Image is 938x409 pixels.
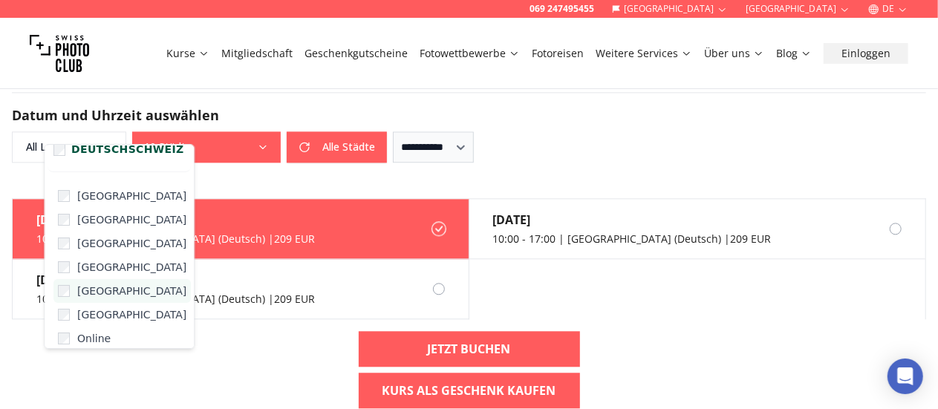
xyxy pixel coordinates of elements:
a: Kurs als Geschenk kaufen [359,373,580,408]
a: 069 247495455 [530,3,594,15]
button: Einloggen [824,43,908,64]
button: Alle Städte [287,131,387,163]
input: Deutschschweiz [53,144,65,156]
a: Blog [776,46,812,61]
a: Geschenkgutscheine [304,46,408,61]
button: Kurse [160,43,215,64]
div: [DATE] [36,211,315,229]
input: [GEOGRAPHIC_DATA] [58,238,70,249]
input: [GEOGRAPHIC_DATA] [58,285,70,297]
span: [GEOGRAPHIC_DATA] [77,284,186,298]
div: 10:00 - 17:00 | [GEOGRAPHIC_DATA] (Deutsch) | 209 EUR [36,232,315,246]
a: Fotoreisen [532,46,584,61]
span: [GEOGRAPHIC_DATA] [77,307,186,322]
span: [GEOGRAPHIC_DATA] [77,212,186,227]
a: Weitere Services [596,46,692,61]
span: All Languages [14,134,124,160]
input: [GEOGRAPHIC_DATA] [58,309,70,321]
span: Online [77,331,111,346]
b: Kurs als Geschenk kaufen [382,382,556,399]
span: [GEOGRAPHIC_DATA] [77,189,186,203]
h2: Datum und Uhrzeit auswählen [12,105,926,125]
a: Fotowettbewerbe [420,46,520,61]
input: Online [58,333,70,344]
button: Über uns [698,43,770,64]
div: [DATE] [36,271,315,289]
a: Kurse [166,46,209,61]
a: Über uns [704,46,764,61]
button: All Languages [12,131,126,163]
a: Mitgliedschaft [221,46,293,61]
a: Jetzt buchen [359,331,580,367]
input: [GEOGRAPHIC_DATA] [58,214,70,226]
button: Blog [770,43,818,64]
div: Open Intercom Messenger [887,359,923,394]
input: [GEOGRAPHIC_DATA] [58,261,70,273]
button: Fotowettbewerbe [414,43,526,64]
div: 10:00 - 17:00 | [GEOGRAPHIC_DATA] (Deutsch) | 209 EUR [36,292,315,307]
img: Swiss photo club [30,24,89,83]
span: Deutschschweiz [71,143,184,157]
div: [DATE] [493,211,772,229]
b: Jetzt buchen [428,340,511,358]
button: Fotoreisen [526,43,590,64]
input: [GEOGRAPHIC_DATA] [58,190,70,202]
div: 10 Städte [44,144,195,349]
button: 10 Städte [132,131,281,163]
button: Weitere Services [590,43,698,64]
div: 10:00 - 17:00 | [GEOGRAPHIC_DATA] (Deutsch) | 209 EUR [493,232,772,246]
span: [GEOGRAPHIC_DATA] [77,236,186,251]
button: Geschenkgutscheine [299,43,414,64]
span: [GEOGRAPHIC_DATA] [77,260,186,275]
button: Mitgliedschaft [215,43,299,64]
